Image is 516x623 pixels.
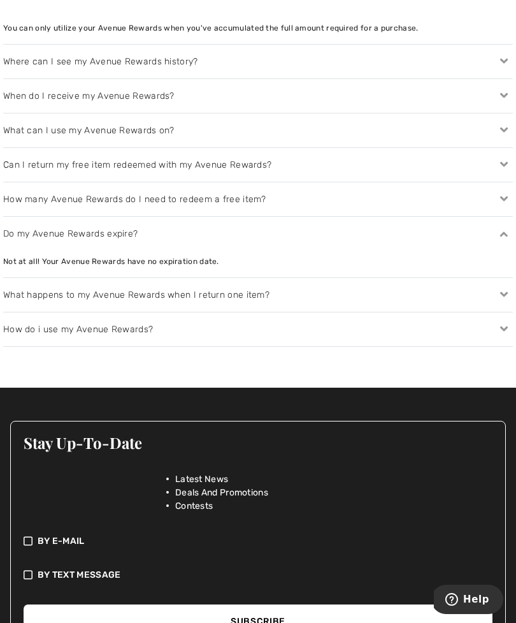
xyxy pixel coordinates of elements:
[3,114,513,147] div: What can I use my Avenue Rewards on?
[3,148,513,182] div: Can I return my free item redeemed with my Avenue Rewards?
[3,256,513,267] div: Not at all! Your Avenue Rewards have no expiration date.
[3,182,513,216] div: How many Avenue Rewards do I need to redeem a free item?
[3,45,513,78] div: Where can I see my Avenue Rewards history?
[24,568,32,582] img: check
[38,568,121,582] span: By Text Message
[3,22,513,34] div: You can only utilize your Avenue Rewards when you've accumulated the full amount required for a p...
[434,585,503,617] iframe: Opens a widget where you can find more information
[175,499,213,513] span: Contests
[3,312,513,346] div: How do i use my Avenue Rewards?
[3,217,513,251] div: Do my Avenue Rewards expire?
[24,434,492,451] h3: Stay Up-To-Date
[3,278,513,312] div: What happens to my Avenue Rewards when I return one item?
[3,79,513,113] div: When do I receive my Avenue Rewards?
[38,534,85,548] span: By E-mail
[24,534,32,548] img: check
[175,473,228,486] span: Latest News
[175,486,268,499] span: Deals And Promotions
